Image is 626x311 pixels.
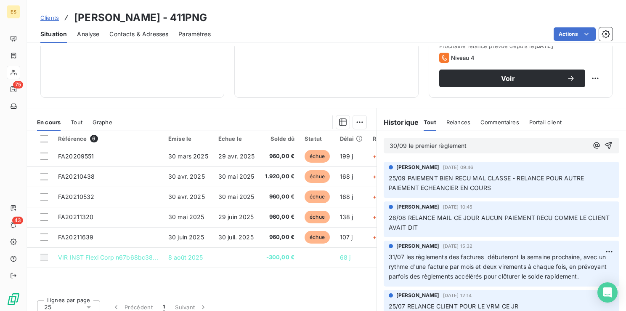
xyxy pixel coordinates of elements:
span: 960,00 € [265,213,295,221]
img: Logo LeanPay [7,292,20,306]
span: 1.920,00 € [265,172,295,181]
span: 30 juin 2025 [168,233,204,241]
div: Délai [340,135,363,142]
span: 107 j [340,233,353,241]
span: 30 avr. 2025 [168,173,205,180]
span: +108 j [373,213,390,220]
span: FA20210532 [58,193,95,200]
span: 28/08 RELANCE MAIL CE JOUR AUCUN PAIEMENT RECU COMME LE CLIENT AVAIT DIT [389,214,611,231]
span: 8 août 2025 [168,254,203,261]
span: 75 [13,81,23,88]
span: Tout [424,119,436,126]
span: [PERSON_NAME] [396,242,440,250]
span: 30 avr. 2025 [168,193,205,200]
span: Graphe [93,119,112,126]
span: [DATE] 10:45 [443,204,473,209]
span: FA20211320 [58,213,94,220]
span: [DATE] 15:32 [443,244,473,249]
span: Contacts & Adresses [109,30,168,38]
span: 43 [12,217,23,224]
div: Statut [305,135,330,142]
span: Portail client [529,119,562,126]
div: Solde dû [265,135,295,142]
span: FA20210438 [58,173,95,180]
span: 30 juil. 2025 [218,233,254,241]
a: Clients [40,13,59,22]
span: 29 avr. 2025 [218,153,255,160]
h6: Historique [377,117,419,127]
span: 6 [90,135,98,142]
span: Commentaires [480,119,519,126]
span: 960,00 € [265,193,295,201]
span: échue [305,150,330,163]
span: Niveau 4 [451,54,475,61]
span: 30 mai 2025 [218,173,255,180]
span: [PERSON_NAME] [396,164,440,171]
span: 30/09 le premier règlement [390,142,467,149]
span: [DATE] 09:46 [443,165,474,170]
div: Retard [373,135,400,142]
span: Clients [40,14,59,21]
span: 29 juin 2025 [218,213,254,220]
span: [PERSON_NAME] [396,203,440,211]
span: 138 j [340,213,353,220]
span: 168 j [340,193,353,200]
button: Actions [554,27,596,41]
span: 31/07 les règlements des factures débuteront la semaine prochaine, avec un rythme d'une facture p... [389,253,608,280]
span: échue [305,231,330,244]
span: Situation [40,30,67,38]
span: Tout [71,119,82,126]
div: Open Intercom Messenger [597,282,618,303]
span: +77 j [373,233,387,241]
div: Référence [58,135,158,142]
span: échue [305,211,330,223]
span: Analyse [77,30,99,38]
span: échue [305,170,330,183]
span: [PERSON_NAME] [396,292,440,299]
span: Voir [449,75,567,82]
span: FA20209551 [58,153,94,160]
h3: [PERSON_NAME] - 411PNG [74,10,207,25]
span: Relances [446,119,470,126]
span: [DATE] 12:14 [443,293,472,298]
span: 960,00 € [265,152,295,161]
span: Paramètres [178,30,211,38]
div: Échue le [218,135,255,142]
span: +138 j [373,173,390,180]
span: -300,00 € [265,253,295,262]
span: En cours [37,119,61,126]
span: +169 j [373,153,390,160]
span: échue [305,190,330,203]
div: Émise le [168,135,208,142]
span: 199 j [340,153,353,160]
span: 30 mars 2025 [168,153,208,160]
button: Voir [439,70,585,87]
span: 960,00 € [265,233,295,241]
span: 168 j [340,173,353,180]
span: VIR INST Flexi Corp n67b68bc38... [58,254,158,261]
div: ES [7,5,20,19]
span: FA20211639 [58,233,94,241]
span: +138 j [373,193,390,200]
span: 25/09 PAIEMENT BIEN RECU MAL CLASSE - RELANCE POUR AUTRE PAIEMENT ECHEANCIER EN COURS [389,174,586,191]
span: 25/07 RELANCE CLIENT POUR LE VRM CE JR [389,303,519,310]
span: 30 mai 2025 [218,193,255,200]
span: 68 j [340,254,351,261]
span: 30 mai 2025 [168,213,204,220]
